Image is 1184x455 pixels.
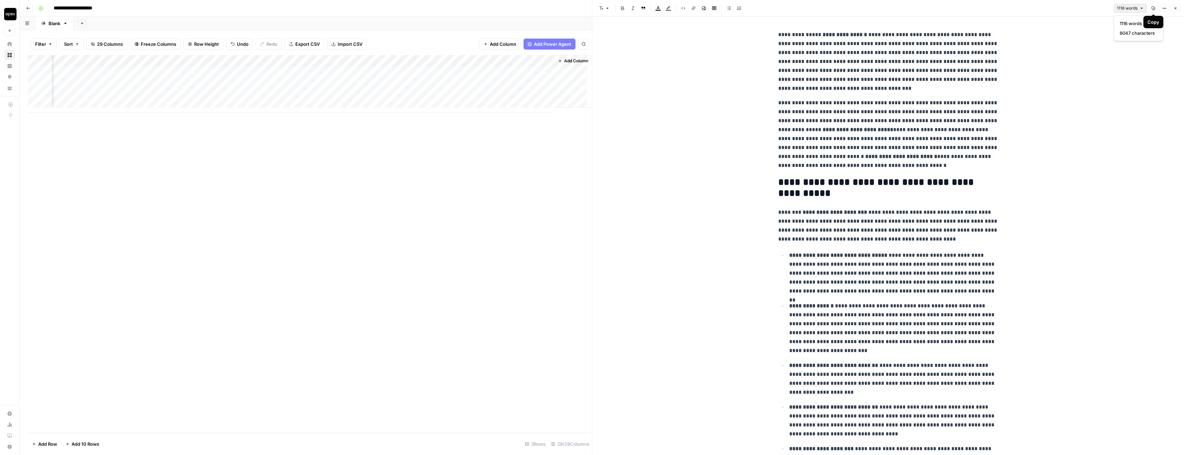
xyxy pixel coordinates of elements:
[490,41,516,47] span: Add Column
[97,41,123,47] span: 29 Columns
[4,50,15,61] a: Browse
[194,41,219,47] span: Row Height
[1148,19,1159,25] div: Copy
[4,408,15,419] a: Settings
[141,41,176,47] span: Freeze Columns
[266,41,277,47] span: Redo
[61,438,103,449] button: Add 10 Rows
[4,72,15,83] a: Opportunities
[4,419,15,430] a: Usage
[35,17,74,30] a: Blank
[1114,15,1163,41] div: 1116 words
[524,39,575,50] button: Add Power Agent
[4,441,15,452] button: Help + Support
[285,39,324,50] button: Export CSV
[28,438,61,449] button: Add Row
[64,41,73,47] span: Sort
[1114,4,1147,13] button: 1116 words
[295,41,320,47] span: Export CSV
[327,39,367,50] button: Import CSV
[72,441,99,447] span: Add 10 Rows
[4,83,15,94] a: Your Data
[4,61,15,72] a: Insights
[4,430,15,441] a: Learning Hub
[49,20,60,27] div: Blank
[4,39,15,50] a: Home
[256,39,282,50] button: Redo
[548,438,592,449] div: 29/29 Columns
[4,8,17,20] img: Apex Sandbox Logo
[130,39,181,50] button: Freeze Columns
[1120,20,1149,27] span: 1116 words
[183,39,223,50] button: Row Height
[60,39,84,50] button: Sort
[338,41,362,47] span: Import CSV
[534,41,571,47] span: Add Power Agent
[1117,5,1138,11] span: 1116 words
[555,56,591,65] button: Add Column
[479,39,521,50] button: Add Column
[1120,30,1155,36] span: 8047 characters
[38,441,57,447] span: Add Row
[564,58,588,64] span: Add Column
[522,438,548,449] div: 3 Rows
[4,6,15,23] button: Workspace: Apex Sandbox
[86,39,127,50] button: 29 Columns
[237,41,249,47] span: Undo
[35,41,46,47] span: Filter
[226,39,253,50] button: Undo
[31,39,57,50] button: Filter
